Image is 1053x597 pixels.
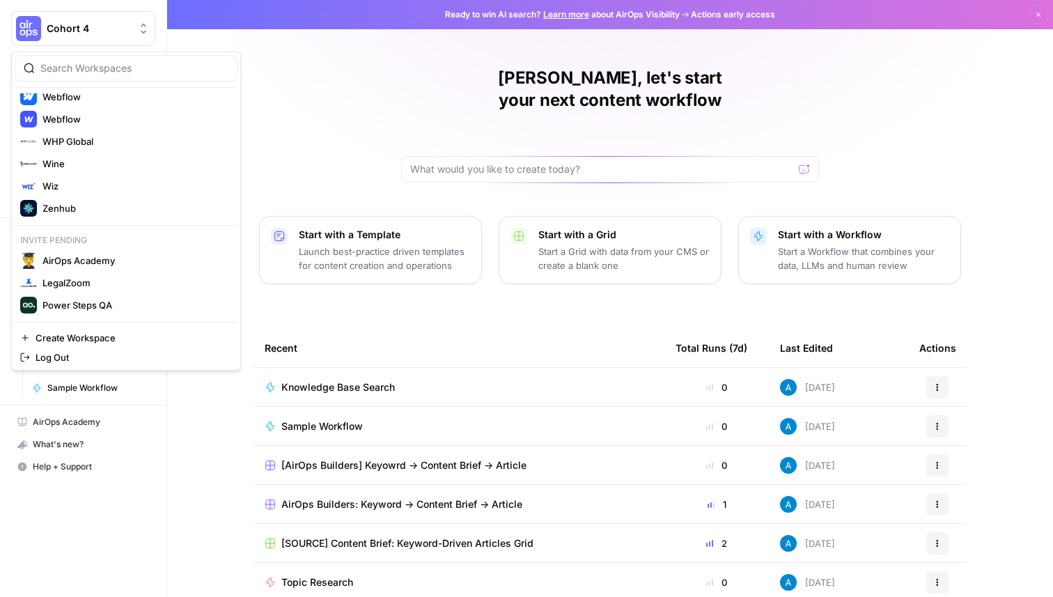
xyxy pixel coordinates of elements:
[281,575,353,589] span: Topic Research
[11,52,241,371] div: Workspace: Cohort 4
[780,535,835,552] div: [DATE]
[11,433,155,456] button: What's new?
[33,416,149,428] span: AirOps Academy
[778,245,949,272] p: Start a Workflow that combines your data, LLMs and human review
[20,297,37,313] img: Power Steps QA Logo
[676,458,758,472] div: 0
[42,112,226,126] span: Webflow
[265,536,653,550] a: [SOURCE] Content Brief: Keyword-Driven Articles Grid
[33,460,149,473] span: Help + Support
[281,536,533,550] span: [SOURCE] Content Brief: Keyword-Driven Articles Grid
[499,216,721,284] button: Start with a GridStart a Grid with data from your CMS or create a blank one
[11,456,155,478] button: Help + Support
[42,134,226,148] span: WHP Global
[538,228,710,242] p: Start with a Grid
[12,434,155,455] div: What's new?
[265,380,653,394] a: Knowledge Base Search
[15,348,237,367] a: Log Out
[42,201,226,215] span: Zenhub
[401,67,819,111] h1: [PERSON_NAME], let's start your next content workflow
[780,457,797,474] img: o3cqybgnmipr355j8nz4zpq1mc6x
[780,457,835,474] div: [DATE]
[36,350,226,364] span: Log Out
[265,419,653,433] a: Sample Workflow
[265,458,653,472] a: [AirOps Builders] Keyowrd -> Content Brief -> Article
[42,276,226,290] span: LegalZoom
[445,8,680,21] span: Ready to win AI search? about AirOps Visibility
[16,16,41,41] img: Cohort 4 Logo
[780,574,835,591] div: [DATE]
[538,245,710,272] p: Start a Grid with data from your CMS or create a blank one
[40,61,228,75] input: Search Workspaces
[676,575,758,589] div: 0
[20,111,37,127] img: Webflow Logo
[20,178,37,194] img: Wiz Logo
[780,496,797,513] img: o3cqybgnmipr355j8nz4zpq1mc6x
[42,90,226,104] span: Webflow
[20,274,37,291] img: LegalZoom Logo
[543,9,589,20] a: Learn more
[281,497,522,511] span: AirOps Builders: Keyword -> Content Brief -> Article
[11,11,155,46] button: Workspace: Cohort 4
[780,496,835,513] div: [DATE]
[20,200,37,217] img: Zenhub Logo
[780,535,797,552] img: o3cqybgnmipr355j8nz4zpq1mc6x
[42,298,226,312] span: Power Steps QA
[26,377,155,399] a: Sample Workflow
[780,329,833,367] div: Last Edited
[47,22,131,36] span: Cohort 4
[780,379,797,396] img: o3cqybgnmipr355j8nz4zpq1mc6x
[281,458,526,472] span: [AirOps Builders] Keyowrd -> Content Brief -> Article
[691,8,775,21] span: Actions early access
[299,228,470,242] p: Start with a Template
[738,216,961,284] button: Start with a WorkflowStart a Workflow that combines your data, LLMs and human review
[281,419,363,433] span: Sample Workflow
[20,252,37,269] img: AirOps Academy Logo
[410,162,793,176] input: What would you like to create today?
[20,88,37,105] img: Webflow Logo
[20,133,37,150] img: WHP Global Logo
[20,155,37,172] img: Wine Logo
[47,382,149,394] span: Sample Workflow
[11,411,155,433] a: AirOps Academy
[281,380,395,394] span: Knowledge Base Search
[15,328,237,348] a: Create Workspace
[265,575,653,589] a: Topic Research
[778,228,949,242] p: Start with a Workflow
[676,380,758,394] div: 0
[780,418,797,435] img: o3cqybgnmipr355j8nz4zpq1mc6x
[780,379,835,396] div: [DATE]
[299,245,470,272] p: Launch best-practice driven templates for content creation and operations
[780,574,797,591] img: o3cqybgnmipr355j8nz4zpq1mc6x
[676,419,758,433] div: 0
[676,497,758,511] div: 1
[265,329,653,367] div: Recent
[676,329,747,367] div: Total Runs (7d)
[42,179,226,193] span: Wiz
[780,418,835,435] div: [DATE]
[15,231,237,249] p: Invite pending
[919,329,956,367] div: Actions
[36,331,226,345] span: Create Workspace
[676,536,758,550] div: 2
[259,216,482,284] button: Start with a TemplateLaunch best-practice driven templates for content creation and operations
[42,254,226,268] span: AirOps Academy
[265,497,653,511] a: AirOps Builders: Keyword -> Content Brief -> Article
[42,157,226,171] span: Wine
